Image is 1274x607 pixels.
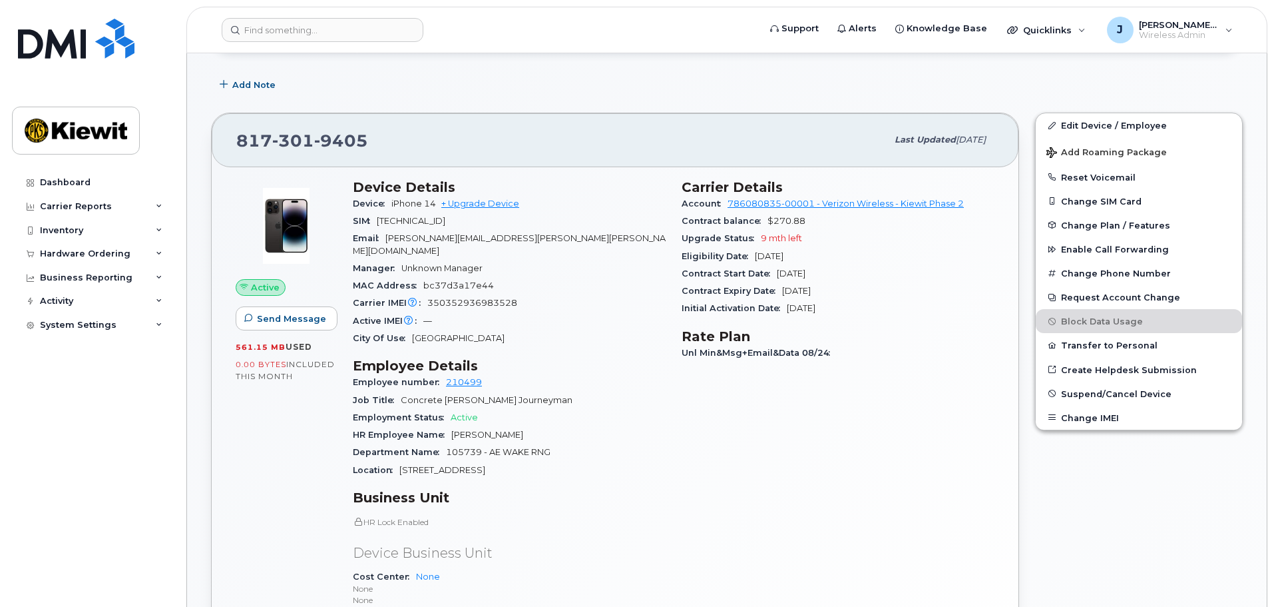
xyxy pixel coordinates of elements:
span: Enable Call Forwarding [1061,245,1169,255]
a: Knowledge Base [886,15,996,42]
span: Cost Center [353,572,416,582]
a: 786080835-00001 - Verizon Wireless - Kiewit Phase 2 [728,199,964,209]
button: Change IMEI [1036,406,1242,430]
iframe: Messenger Launcher [1216,549,1264,597]
h3: Carrier Details [682,179,994,195]
div: Quicklinks [998,17,1095,43]
span: J [1117,22,1123,38]
span: Concrete [PERSON_NAME] Journeyman [401,395,572,405]
span: [GEOGRAPHIC_DATA] [412,333,505,343]
span: — [423,316,432,326]
button: Block Data Usage [1036,309,1242,333]
p: None [353,583,666,594]
span: 561.15 MB [236,342,286,352]
button: Change Phone Number [1036,261,1242,285]
img: image20231002-3703462-njx0qo.jpeg [246,186,326,266]
span: [DATE] [956,135,986,145]
span: Add Note [232,79,276,91]
span: Contract balance [682,216,767,226]
button: Change SIM Card [1036,189,1242,213]
a: 210499 [446,377,482,387]
button: Transfer to Personal [1036,333,1242,357]
span: Quicklinks [1023,25,1072,35]
span: [TECHNICAL_ID] [377,216,445,226]
p: None [353,594,666,606]
span: 9 mth left [761,233,802,243]
h3: Rate Plan [682,328,994,344]
span: Suspend/Cancel Device [1061,388,1171,398]
span: Active IMEI [353,316,423,326]
a: Alerts [828,15,886,42]
span: included this month [236,359,335,381]
div: Jamison.Goldapp [1098,17,1242,43]
span: bc37d3a17e44 [423,281,494,291]
span: [DATE] [787,303,815,313]
button: Request Account Change [1036,285,1242,309]
span: Manager [353,263,401,273]
span: Job Title [353,395,401,405]
button: Enable Call Forwarding [1036,237,1242,261]
p: HR Lock Enabled [353,516,666,528]
a: + Upgrade Device [441,199,519,209]
button: Send Message [236,306,337,330]
span: iPhone 14 [391,199,436,209]
h3: Employee Details [353,358,666,374]
span: Wireless Admin [1139,30,1219,41]
span: Upgrade Status [682,233,761,243]
span: 9405 [314,131,368,151]
a: Create Helpdesk Submission [1036,358,1242,382]
span: Location [353,465,399,475]
span: Device [353,199,391,209]
span: [STREET_ADDRESS] [399,465,485,475]
span: Alerts [849,22,877,35]
button: Add Roaming Package [1036,138,1242,165]
span: 0.00 Bytes [236,360,286,369]
span: [DATE] [755,251,783,261]
a: None [416,572,440,582]
button: Change Plan / Features [1036,213,1242,237]
span: Change Plan / Features [1061,220,1170,230]
span: Contract Expiry Date [682,286,782,296]
span: Employee number [353,377,446,387]
span: Eligibility Date [682,251,755,261]
span: Employment Status [353,412,451,422]
span: Support [781,22,819,35]
span: [PERSON_NAME][EMAIL_ADDRESS][PERSON_NAME][PERSON_NAME][DOMAIN_NAME] [353,233,666,255]
span: [DATE] [782,286,811,296]
h3: Device Details [353,179,666,195]
a: Support [761,15,828,42]
span: Department Name [353,447,446,457]
span: SIM [353,216,377,226]
a: Edit Device / Employee [1036,113,1242,137]
span: 301 [272,131,314,151]
span: Initial Activation Date [682,303,787,313]
span: MAC Address [353,281,423,291]
span: City Of Use [353,333,412,343]
span: Last updated [895,135,956,145]
span: [DATE] [777,269,805,279]
h3: Business Unit [353,490,666,506]
span: Contract Start Date [682,269,777,279]
span: Carrier IMEI [353,298,427,308]
span: 817 [236,131,368,151]
span: 105739 - AE WAKE RNG [446,447,550,457]
span: HR Employee Name [353,430,451,440]
p: Device Business Unit [353,544,666,563]
span: 350352936983528 [427,298,517,308]
span: Send Message [257,312,326,325]
button: Add Note [211,73,287,97]
span: Knowledge Base [907,22,987,35]
button: Reset Voicemail [1036,165,1242,189]
span: [PERSON_NAME].[PERSON_NAME] [1139,19,1219,30]
input: Find something... [222,18,423,42]
span: Unknown Manager [401,263,483,273]
span: Add Roaming Package [1046,147,1167,160]
span: Account [682,199,728,209]
span: used [286,342,312,352]
span: Unl Min&Msg+Email&Data 08/24 [682,348,837,358]
span: Active [451,412,478,422]
span: Email [353,233,385,243]
span: [PERSON_NAME] [451,430,523,440]
span: $270.88 [767,216,805,226]
span: Active [251,281,280,294]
